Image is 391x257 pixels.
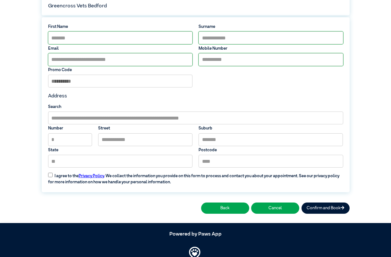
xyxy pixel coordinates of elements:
button: Cancel [251,203,299,214]
label: Postcode [199,147,343,153]
label: I agree to the . We collect the information you provide on this form to process and contact you a... [45,169,346,185]
h4: Address [48,93,343,99]
input: I agree to thePrivacy Policy. We collect the information you provide on this form to process and ... [48,173,53,177]
h5: Powered by Paws App [42,231,350,237]
label: First Name [48,24,192,30]
label: Email [48,46,192,52]
label: Number [48,125,92,131]
input: Search by Suburb [48,112,343,124]
label: Suburb [199,125,343,131]
label: Street [98,125,192,131]
label: Search [48,104,343,110]
button: Back [201,203,249,214]
label: Mobile Number [199,46,343,52]
span: Greencross Vets Bedford [48,4,107,9]
button: Confirm and Book [302,203,350,214]
label: Surname [199,24,343,30]
a: Privacy Policy [79,174,104,178]
label: Promo Code [48,67,192,73]
label: State [48,147,192,153]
